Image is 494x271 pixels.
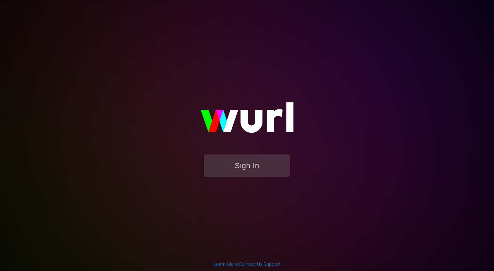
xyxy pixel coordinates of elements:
[214,261,238,267] a: Learn More
[178,87,316,154] img: wurl-logo-on-black-223613ac3d8ba8fe6dc639794a292ebdb59501304c7dfd60c99c58986ef67473.svg
[214,261,281,268] div: | |
[239,261,262,267] a: Contact Us
[263,261,281,267] a: Support
[204,154,290,177] button: Sign In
